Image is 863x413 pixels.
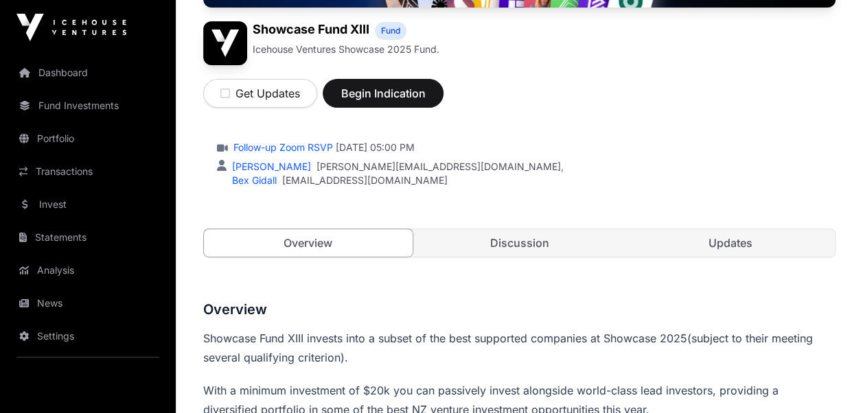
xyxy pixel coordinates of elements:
[340,85,426,102] span: Begin Indication
[323,93,444,106] a: Begin Indication
[203,79,317,108] button: Get Updates
[203,298,836,320] h3: Overview
[11,189,165,220] a: Invest
[11,222,165,252] a: Statements
[323,79,444,108] button: Begin Indication
[11,58,165,88] a: Dashboard
[11,288,165,318] a: News
[794,347,863,413] iframe: Chat Widget
[11,91,165,121] a: Fund Investments
[336,141,415,154] span: [DATE] 05:00 PM
[229,161,311,172] a: [PERSON_NAME]
[415,229,624,257] a: Discussion
[203,228,413,257] a: Overview
[253,43,439,56] p: Icehouse Ventures Showcase 2025 Fund.
[11,321,165,351] a: Settings
[203,329,836,367] p: (subject to their meeting several qualifying criterion).
[231,141,333,154] a: Follow-up Zoom RSVP
[381,25,400,36] span: Fund
[229,160,564,174] div: ,
[317,160,561,174] a: [PERSON_NAME][EMAIL_ADDRESS][DOMAIN_NAME]
[229,174,277,186] a: Bex Gidall
[16,14,126,41] img: Icehouse Ventures Logo
[204,229,835,257] nav: Tabs
[203,331,687,345] span: Showcase Fund XIII invests into a subset of the best supported companies at Showcase 2025
[11,156,165,187] a: Transactions
[11,255,165,285] a: Analysis
[253,21,369,40] h1: Showcase Fund XIII
[11,123,165,154] a: Portfolio
[203,21,247,65] img: Showcase Fund XIII
[282,174,448,187] a: [EMAIL_ADDRESS][DOMAIN_NAME]
[626,229,835,257] a: Updates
